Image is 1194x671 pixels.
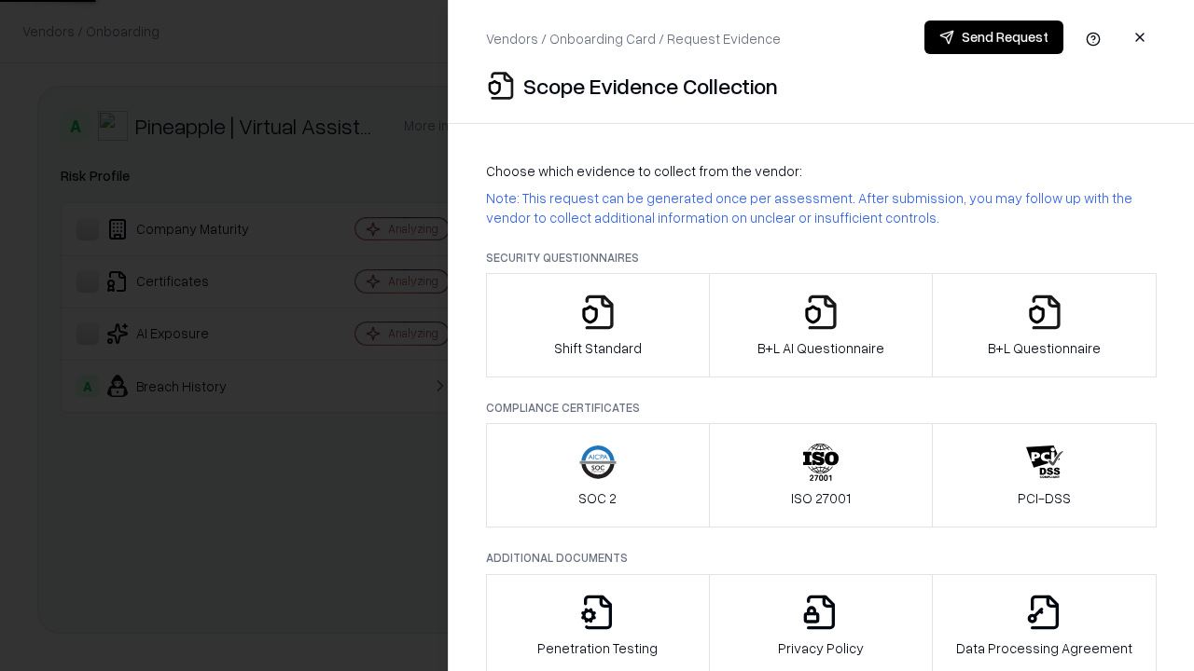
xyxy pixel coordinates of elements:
p: Vendors / Onboarding Card / Request Evidence [486,29,781,48]
button: PCI-DSS [932,423,1157,527]
p: Scope Evidence Collection [523,71,778,101]
p: Shift Standard [554,338,642,358]
p: SOC 2 [578,488,617,508]
p: Data Processing Agreement [956,638,1132,658]
p: Security Questionnaires [486,250,1157,266]
p: Choose which evidence to collect from the vendor: [486,161,1157,181]
p: PCI-DSS [1018,488,1071,508]
button: Shift Standard [486,273,710,377]
p: Penetration Testing [537,638,658,658]
p: Compliance Certificates [486,400,1157,416]
button: ISO 27001 [709,423,934,527]
button: B+L Questionnaire [932,273,1157,377]
button: Send Request [924,21,1063,54]
p: Privacy Policy [778,638,864,658]
p: ISO 27001 [791,488,851,508]
button: SOC 2 [486,423,710,527]
p: B+L AI Questionnaire [757,338,884,358]
p: B+L Questionnaire [988,338,1101,358]
p: Additional Documents [486,550,1157,566]
p: Note: This request can be generated once per assessment. After submission, you may follow up with... [486,188,1157,227]
button: B+L AI Questionnaire [709,273,934,377]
